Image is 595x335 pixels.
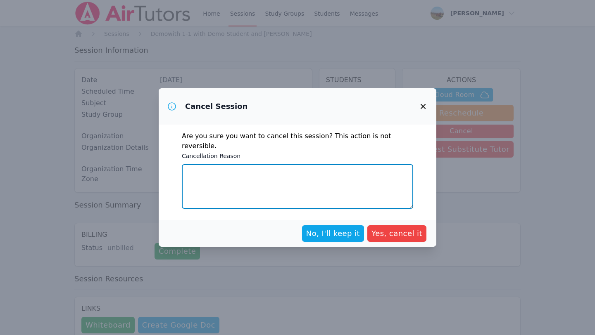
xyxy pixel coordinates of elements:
[371,228,422,239] span: Yes, cancel it
[367,225,426,242] button: Yes, cancel it
[302,225,364,242] button: No, I'll keep it
[182,131,413,151] p: Are you sure you want to cancel this session? This action is not reversible.
[306,228,360,239] span: No, I'll keep it
[185,101,248,111] h3: Cancel Session
[182,151,413,161] label: Cancellation Reason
